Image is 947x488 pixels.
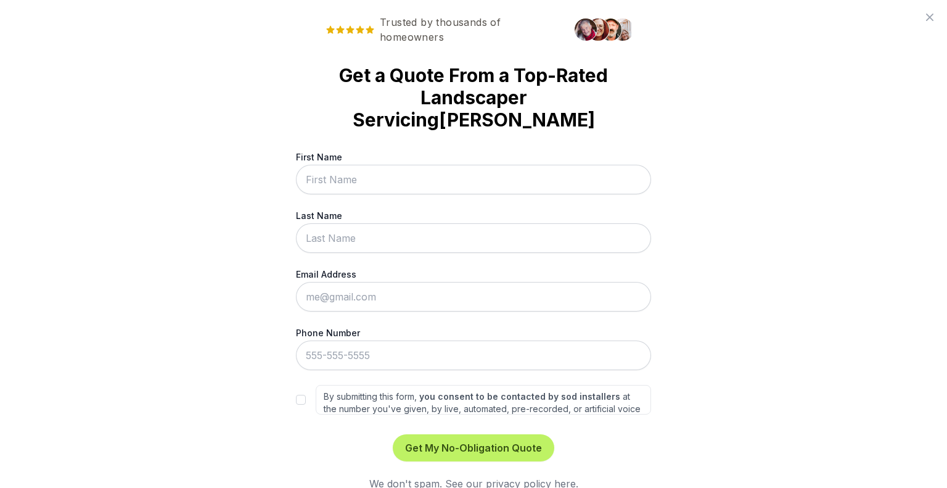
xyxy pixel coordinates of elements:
strong: you consent to be contacted by sod installers [419,391,620,402]
input: First Name [296,165,651,194]
span: Trusted by thousands of homeowners [316,15,567,44]
label: Phone Number [296,326,651,339]
input: 555-555-5555 [296,341,651,370]
strong: Get a Quote From a Top-Rated Landscaper Servicing [PERSON_NAME] [316,64,631,131]
input: me@gmail.com [296,282,651,312]
button: Get My No-Obligation Quote [393,434,554,461]
label: Last Name [296,209,651,222]
label: By submitting this form, at the number you've given, by live, automated, pre-recorded, or artific... [316,385,651,415]
label: First Name [296,151,651,163]
label: Email Address [296,268,651,281]
input: Last Name [296,223,651,253]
